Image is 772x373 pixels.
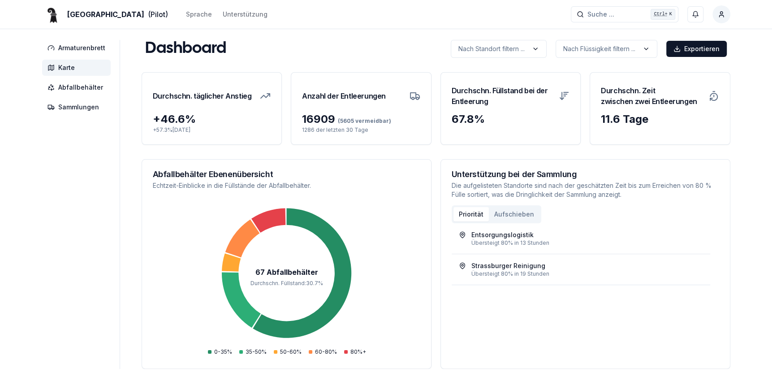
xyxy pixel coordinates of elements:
[255,268,318,277] tspan: 67 Abfallbehälter
[148,9,168,20] span: (Pilot)
[42,9,168,20] a: [GEOGRAPHIC_DATA](Pilot)
[153,181,420,190] p: Echtzeit-Einblicke in die Füllstände der Abfallbehälter.
[302,112,420,126] div: 16909
[67,9,144,20] span: [GEOGRAPHIC_DATA]
[601,83,703,108] h3: Durchschn. Zeit zwischen zwei Entleerungen
[587,10,614,19] span: Suche ...
[153,170,420,178] h3: Abfallbehälter Ebenenübersicht
[452,112,570,126] div: 67.8 %
[58,63,75,72] span: Karte
[459,230,703,247] a: EntsorgungslogistikÜbersteigt 80% in 13 Stunden
[471,230,534,239] div: Entsorgungslogistik
[309,348,337,356] div: 60-80%
[471,239,703,247] div: Übersteigt 80% in 13 Stunden
[453,207,489,221] button: Priorität
[153,112,271,126] div: + 46.6 %
[451,40,547,58] button: label
[471,261,545,270] div: Strassburger Reinigung
[250,280,323,286] tspan: Durchschn. Füllstand : 30.7 %
[556,40,657,58] button: label
[471,270,703,278] div: Übersteigt 80% in 19 Stunden
[563,44,635,53] p: Nach Flüssigkeit filtern ...
[452,83,554,108] h3: Durchschn. Füllstand bei der Entleerung
[42,40,114,56] a: Armaturenbrett
[302,83,386,108] h3: Anzahl der Entleerungen
[145,40,226,58] h1: Dashboard
[344,348,366,356] div: 80%+
[458,44,525,53] p: Nach Standort filtern ...
[459,261,703,278] a: Strassburger ReinigungÜbersteigt 80% in 19 Stunden
[208,348,232,356] div: 0-35%
[489,207,539,221] button: Aufschieben
[239,348,267,356] div: 35-50%
[452,181,719,199] p: Die aufgelisteten Standorte sind nach der geschätzten Zeit bis zum Erreichen von 80 % Fülle sorti...
[274,348,302,356] div: 50-60%
[452,170,719,178] h3: Unterstützung bei der Sammlung
[58,83,103,92] span: Abfallbehälter
[571,6,678,22] button: Suche ...Ctrl+K
[42,99,114,115] a: Sammlungen
[666,41,727,57] button: Exportieren
[42,60,114,76] a: Karte
[601,112,719,126] div: 11.6 Tage
[223,9,267,20] a: Unterstützung
[153,83,252,108] h3: Durchschn. täglicher Anstieg
[58,103,99,112] span: Sammlungen
[58,43,105,52] span: Armaturenbrett
[42,79,114,95] a: Abfallbehälter
[186,10,212,19] div: Sprache
[335,117,391,124] span: (5605 vermeidbar)
[186,9,212,20] button: Sprache
[153,126,271,134] p: + 57.3 % [DATE]
[302,126,420,134] p: 1286 der letzten 30 Tage
[42,4,64,25] img: Basel Logo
